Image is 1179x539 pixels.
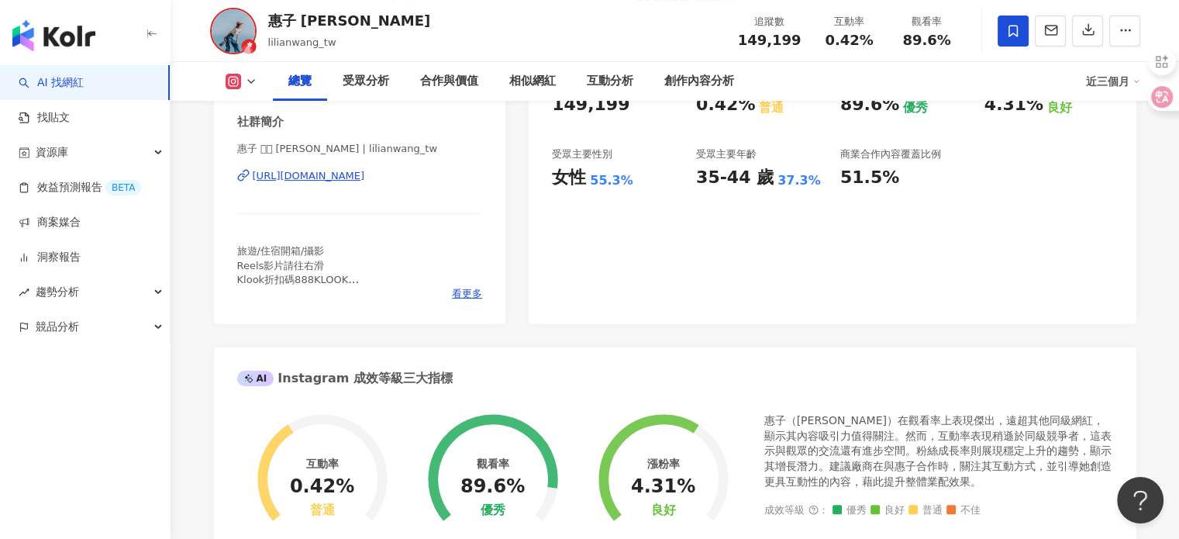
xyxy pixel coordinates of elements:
[12,20,95,51] img: logo
[552,166,586,190] div: 女性
[19,75,84,91] a: searchAI 找網紅
[420,72,478,91] div: 合作與價值
[650,503,675,518] div: 良好
[631,476,695,498] div: 4.31%
[460,476,525,498] div: 89.6%
[19,287,29,298] span: rise
[237,371,274,386] div: AI
[237,245,426,299] span: 旅遊/住宿開箱/攝影 Reels影片請往右滑 Klook折扣碼888KLOOK 💌[EMAIL_ADDRESS][DOMAIN_NAME]
[237,370,453,387] div: Instagram 成效等級三大指標
[509,72,556,91] div: 相似網紅
[696,93,755,117] div: 0.42%
[19,250,81,265] a: 洞察報告
[343,72,389,91] div: 受眾分析
[237,114,284,130] div: 社群簡介
[237,169,483,183] a: [URL][DOMAIN_NAME]
[646,458,679,470] div: 漲粉率
[696,166,774,190] div: 35-44 歲
[288,72,312,91] div: 總覽
[36,309,79,344] span: 競品分析
[210,8,257,54] img: KOL Avatar
[19,180,141,195] a: 效益預測報告BETA
[587,72,633,91] div: 互動分析
[946,505,981,517] span: 不佳
[480,503,505,518] div: 優秀
[833,505,867,517] span: 優秀
[825,33,873,48] span: 0.42%
[759,99,784,116] div: 普通
[19,110,70,126] a: 找貼文
[664,72,734,91] div: 創作內容分析
[984,93,1043,117] div: 4.31%
[36,135,68,170] span: 資源庫
[903,99,928,116] div: 優秀
[840,93,899,117] div: 89.6%
[590,172,633,189] div: 55.3%
[1086,69,1140,94] div: 近三個月
[898,14,957,29] div: 觀看率
[452,287,482,301] span: 看更多
[764,413,1113,489] div: 惠子（[PERSON_NAME]）在觀看率上表現傑出，遠超其他同級網紅，顯示其內容吸引力值得關注。然而，互動率表現稍遜於同級競爭者，這表示與觀眾的交流還有進步空間。粉絲成長率則展現穩定上升的趨勢...
[696,147,757,161] div: 受眾主要年齡
[870,505,905,517] span: 良好
[19,215,81,230] a: 商案媒合
[902,33,950,48] span: 89.6%
[253,169,365,183] div: [URL][DOMAIN_NAME]
[476,458,508,470] div: 觀看率
[237,142,483,156] span: 惠子 𖧧𖧧 [PERSON_NAME] | lilianwang_tw
[738,32,802,48] span: 149,199
[268,11,431,30] div: 惠子 [PERSON_NAME]
[268,36,336,48] span: lilianwang_tw
[764,505,1113,517] div: 成效等級 ：
[820,14,879,29] div: 互動率
[1047,99,1072,116] div: 良好
[840,147,941,161] div: 商業合作內容覆蓋比例
[36,275,79,309] span: 趨勢分析
[290,476,354,498] div: 0.42%
[1117,477,1163,523] iframe: Help Scout Beacon - Open
[777,172,821,189] div: 37.3%
[309,503,334,518] div: 普通
[908,505,943,517] span: 普通
[552,147,612,161] div: 受眾主要性別
[840,166,899,190] div: 51.5%
[552,93,629,117] div: 149,199
[305,458,338,470] div: 互動率
[738,14,802,29] div: 追蹤數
